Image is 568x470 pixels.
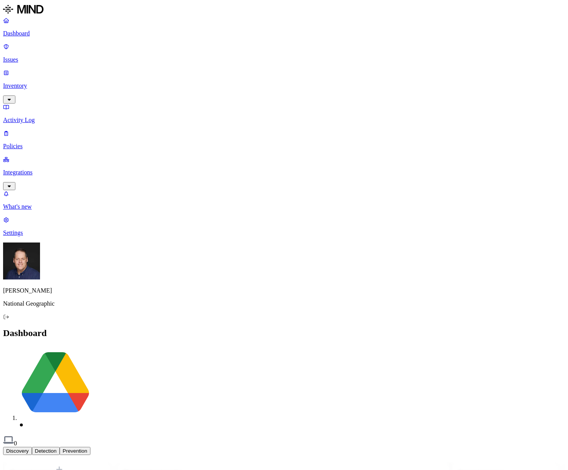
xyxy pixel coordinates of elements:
p: Policies [3,143,565,150]
p: Dashboard [3,30,565,37]
img: endpoint.svg [3,435,14,445]
img: google-drive.svg [18,346,92,420]
p: What's new [3,203,565,210]
p: Integrations [3,169,565,176]
a: Settings [3,216,565,236]
p: Settings [3,229,565,236]
a: Issues [3,43,565,63]
a: What's new [3,190,565,210]
p: Issues [3,56,565,63]
button: Discovery [3,447,32,455]
a: Integrations [3,156,565,189]
a: Activity Log [3,104,565,124]
h2: Dashboard [3,328,565,338]
a: Dashboard [3,17,565,37]
a: Policies [3,130,565,150]
p: Activity Log [3,117,565,124]
button: Prevention [60,447,90,455]
a: MIND [3,3,565,17]
img: Mark DeCarlo [3,243,40,279]
span: 0 [14,440,17,447]
button: Detection [32,447,60,455]
p: National Geographic [3,300,565,307]
a: Inventory [3,69,565,102]
img: MIND [3,3,43,15]
p: Inventory [3,82,565,89]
